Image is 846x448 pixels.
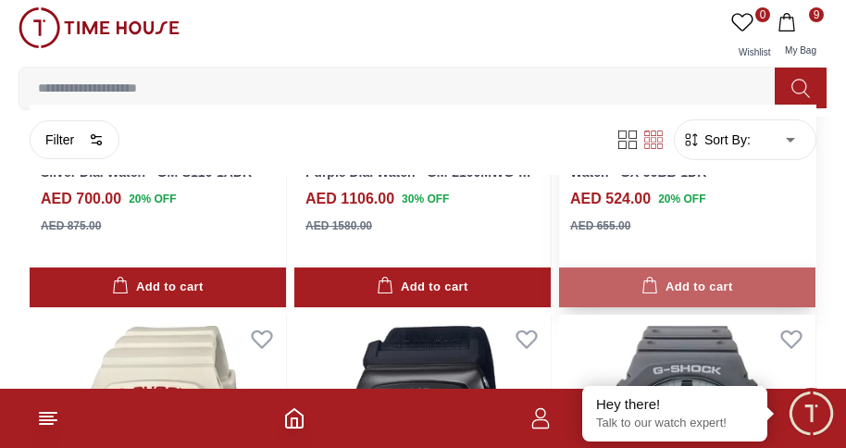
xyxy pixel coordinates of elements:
a: 0Wishlist [728,7,774,67]
div: Hey there! [596,395,753,414]
div: Add to cart [641,277,732,298]
span: My Bag [778,45,824,56]
div: AED 875.00 [41,218,101,234]
span: 9 [809,7,824,22]
div: Add to cart [377,277,467,298]
span: Sort By: [701,130,751,148]
span: 30 % OFF [402,191,449,207]
button: Add to cart [30,268,286,307]
div: Add to cart [112,277,203,298]
button: Add to cart [294,268,551,307]
h4: AED 524.00 [570,188,651,210]
div: Chat Widget [786,388,837,439]
a: Home [283,407,305,429]
button: Add to cart [559,268,815,307]
span: Wishlist [731,47,778,57]
span: 0 [755,7,770,22]
img: ... [19,7,180,48]
button: Sort By: [682,130,751,148]
button: Filter [30,119,119,158]
h4: AED 700.00 [41,188,121,210]
button: 9My Bag [774,7,827,67]
div: AED 1580.00 [305,218,372,234]
span: 20 % OFF [658,191,705,207]
p: Talk to our watch expert! [596,416,753,431]
span: 20 % OFF [129,191,176,207]
div: AED 655.00 [570,218,630,234]
h4: AED 1106.00 [305,188,394,210]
